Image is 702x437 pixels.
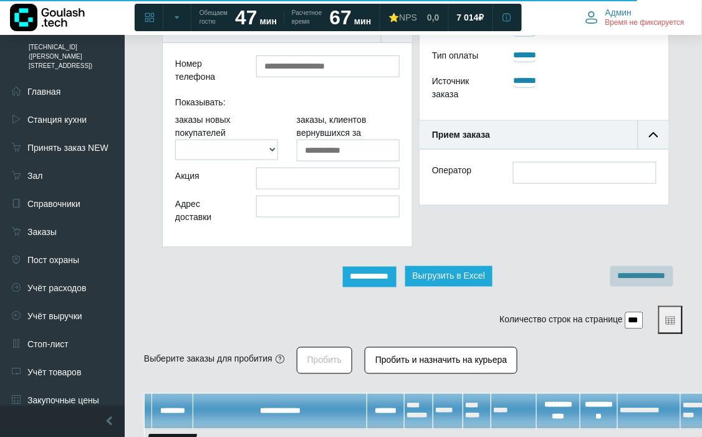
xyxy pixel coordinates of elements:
button: Пробить [297,347,352,374]
div: заказы, клиентов вернувшихся за [287,113,409,161]
span: NPS [399,12,417,22]
button: Выгрузить в Excel [405,266,493,287]
div: Адрес доставки [166,196,247,228]
span: 0,0 [427,12,439,23]
span: мин [260,16,277,26]
b: Прием заказа [432,130,490,140]
a: ⭐NPS 0,0 [381,6,446,29]
span: ₽ [479,12,484,23]
div: Тип оплаты [423,47,504,67]
div: Источник заказа [423,73,504,105]
div: заказы новых покупателей [166,113,287,161]
strong: 67 [330,6,352,29]
label: Оператор [432,164,471,177]
a: Обещаем гостю 47 мин Расчетное время 67 мин [192,6,378,29]
button: Админ Время не фиксируется [578,4,692,31]
i: Нужные заказы должны быть в статусе "готов" (если вы хотите пробить один заказ, то можно воспольз... [276,355,284,364]
button: Пробить и назначить на курьера [365,347,517,374]
label: Количество строк на странице [500,314,623,327]
a: 7 014 ₽ [450,6,492,29]
span: Админ [605,7,632,18]
div: Выберите заказы для пробития [144,353,272,366]
div: ⭐ [388,12,417,23]
img: collapse [649,130,658,140]
div: Номер телефона [166,55,247,88]
div: Акция [166,168,247,190]
strong: 47 [235,6,257,29]
span: Расчетное время [292,9,322,26]
span: мин [354,16,371,26]
img: Логотип компании Goulash.tech [10,4,85,31]
div: Показывать: [166,94,409,113]
span: Время не фиксируется [605,18,685,28]
span: Обещаем гостю [200,9,228,26]
span: 7 014 [457,12,479,23]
